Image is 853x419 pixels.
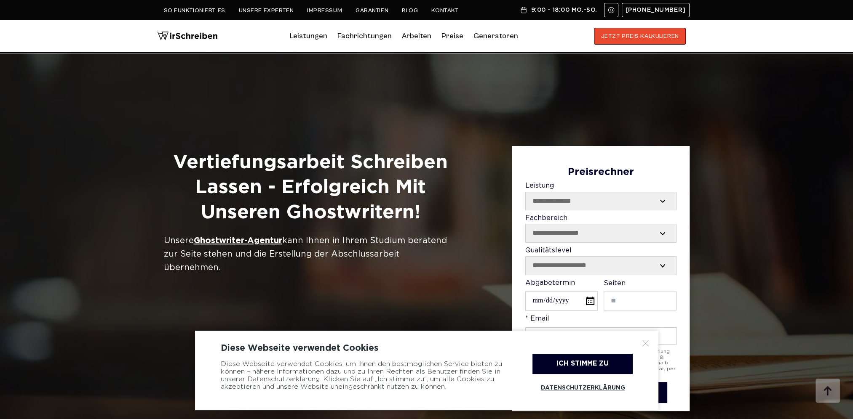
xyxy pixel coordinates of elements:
[622,3,690,17] a: [PHONE_NUMBER]
[157,28,218,45] img: logo wirschreiben
[626,7,686,13] span: [PHONE_NUMBER]
[221,343,633,353] div: Diese Webseite verwendet Cookies
[525,215,677,243] label: Fachbereich
[815,379,840,404] img: button top
[164,7,225,14] a: So funktioniert es
[531,7,597,13] span: 9:00 - 18:00 Mo.-So.
[525,247,677,275] label: Qualitätslevel
[431,7,459,14] a: Kontakt
[239,7,294,14] a: Unsere Experten
[356,7,388,14] a: Garantien
[441,32,463,40] a: Preise
[402,7,418,14] a: Blog
[525,182,677,210] label: Leistung
[525,167,677,178] div: Preisrechner
[594,28,686,45] button: JETZT PREIS KALKULIEREN
[221,354,511,398] div: Diese Webseite verwendet Cookies, um Ihnen den bestmöglichen Service bieten zu können – nähere In...
[290,29,327,43] a: Leistungen
[604,280,626,286] span: Seiten
[532,378,633,398] a: Datenschutzerklärung
[532,354,633,374] div: Ich stimme zu
[526,257,677,274] select: Qualitätslevel
[307,7,342,14] a: Impressum
[526,224,676,242] select: Fachbereich
[164,234,457,274] div: Unsere kann Ihnen in Ihrem Studium beratend zur Seite stehen und die Erstellung der Abschlussarbe...
[525,291,598,311] input: Abgabetermin
[194,234,282,247] a: Ghostwriter-Agentur
[402,29,431,43] a: Arbeiten
[525,167,677,403] form: Contact form
[473,29,518,43] a: Generatoren
[337,29,392,43] a: Fachrichtungen
[164,150,457,225] h1: Vertiefungsarbeit Schreiben Lassen - Erfolgreich mit Unseren Ghostwritern!
[525,279,598,311] label: Abgabetermin
[525,315,677,344] label: * Email
[526,192,676,210] select: Leistung
[520,7,527,13] img: Schedule
[608,7,615,13] img: Email
[525,327,677,345] input: * Email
